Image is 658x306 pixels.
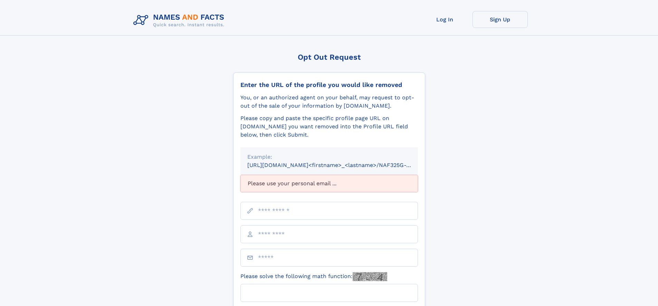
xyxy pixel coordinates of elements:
img: Logo Names and Facts [131,11,230,30]
div: Please copy and paste the specific profile page URL on [DOMAIN_NAME] you want removed into the Pr... [240,114,418,139]
div: Opt Out Request [233,53,425,61]
div: You, or an authorized agent on your behalf, may request to opt-out of the sale of your informatio... [240,93,418,110]
small: [URL][DOMAIN_NAME]<firstname>_<lastname>/NAF325G-xxxxxxxx [247,162,431,168]
div: Example: [247,153,411,161]
div: Enter the URL of the profile you would like removed [240,81,418,89]
a: Log In [417,11,473,28]
a: Sign Up [473,11,528,28]
label: Please solve the following math function: [240,272,387,281]
div: Please use your personal email ... [240,175,418,192]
